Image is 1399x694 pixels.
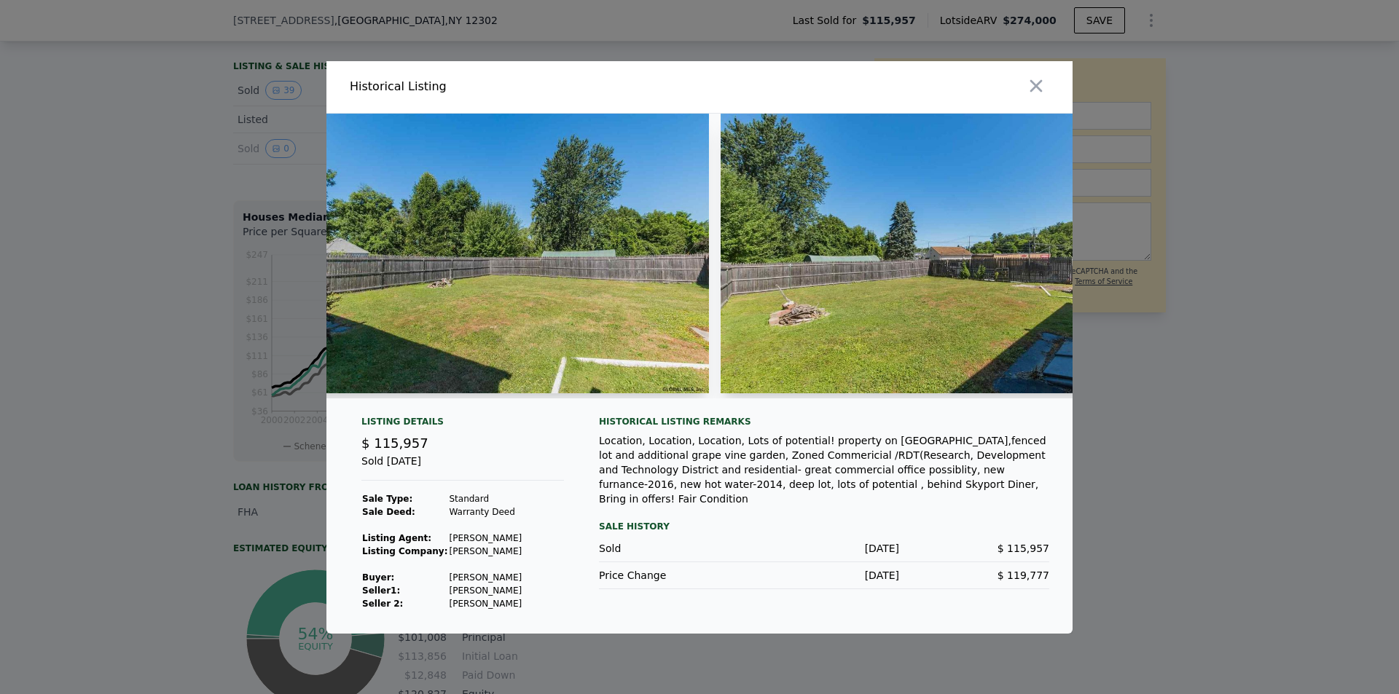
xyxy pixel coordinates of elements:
img: Property Img [289,114,709,393]
span: $ 115,957 [361,435,428,451]
td: [PERSON_NAME] [448,584,522,597]
div: Sold [DATE] [361,454,564,481]
img: Property Img [721,114,1141,393]
div: Historical Listing remarks [599,416,1049,427]
strong: Buyer : [362,572,394,583]
td: Standard [448,492,522,505]
div: Historical Listing [350,78,694,95]
strong: Sale Deed: [362,507,415,517]
div: Sale History [599,518,1049,535]
strong: Seller 1 : [362,585,400,596]
div: Location, Location, Location, Lots of potential! property on [GEOGRAPHIC_DATA],fenced lot and add... [599,433,1049,506]
td: [PERSON_NAME] [448,545,522,558]
div: [DATE] [749,568,899,583]
span: $ 115,957 [998,543,1049,554]
div: Listing Details [361,416,564,433]
div: Price Change [599,568,749,583]
strong: Seller 2: [362,599,403,609]
div: [DATE] [749,541,899,556]
div: Sold [599,541,749,556]
strong: Listing Company: [362,546,447,556]
td: [PERSON_NAME] [448,597,522,610]
span: $ 119,777 [998,569,1049,581]
td: [PERSON_NAME] [448,532,522,545]
strong: Sale Type: [362,494,412,504]
td: Warranty Deed [448,505,522,518]
strong: Listing Agent: [362,533,431,543]
td: [PERSON_NAME] [448,571,522,584]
